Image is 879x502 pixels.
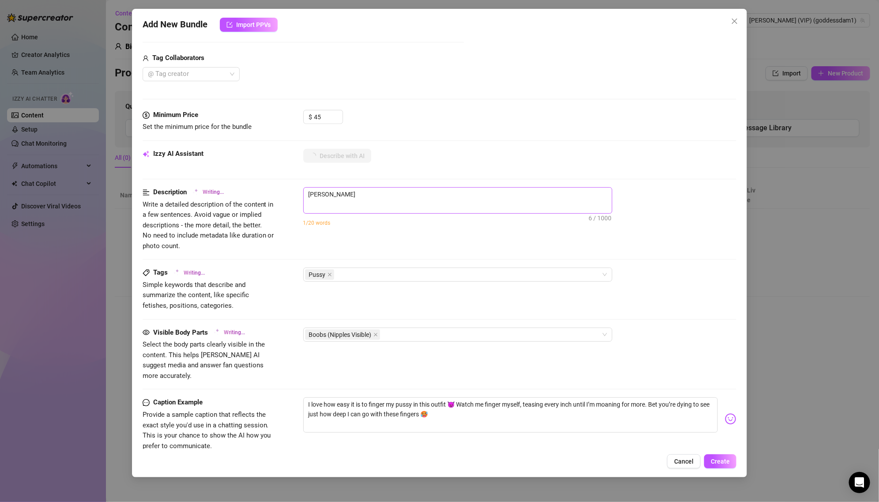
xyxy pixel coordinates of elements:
[143,187,150,198] span: align-left
[153,398,203,406] strong: Caption Example
[305,329,380,340] span: Boobs (Nipples Visible)
[224,328,245,337] span: Writing...
[153,328,208,336] strong: Visible Body Parts
[153,268,168,276] strong: Tags
[305,269,334,280] span: Pussy
[309,270,326,279] span: Pussy
[303,220,331,226] span: 1/20 words
[203,188,224,196] span: Writing...
[226,22,233,28] span: import
[220,18,278,32] button: Import PPVs
[303,397,718,433] textarea: I love how easy it is to finger my pussy in this outfit 😈 Watch me finger myself, teasing every i...
[143,123,252,131] span: Set the minimum price for the bundle
[153,150,204,158] strong: Izzy AI Assistant
[143,200,274,250] span: Write a detailed description of the content in a few sentences. Avoid vague or implied descriptio...
[303,149,371,163] button: Describe with AI
[674,458,694,465] span: Cancel
[153,111,198,119] strong: Minimum Price
[184,269,205,277] span: Writing...
[728,18,742,25] span: Close
[373,332,378,337] span: close
[143,110,150,121] span: dollar
[143,18,207,32] span: Add New Bundle
[309,330,372,340] span: Boobs (Nipples Visible)
[143,397,150,408] span: message
[153,188,187,196] strong: Description
[143,281,249,310] span: Simple keywords that describe and summarize the content, like specific fetishes, positions, categ...
[728,14,742,28] button: Close
[143,340,265,380] span: Select the body parts clearly visible in the content. This helps [PERSON_NAME] AI suggest media a...
[152,54,204,62] strong: Tag Collaborators
[711,458,730,465] span: Create
[704,454,736,468] button: Create
[143,53,149,64] span: user
[667,454,701,468] button: Cancel
[304,188,612,201] textarea: [PERSON_NAME]
[236,21,271,28] span: Import PPVs
[328,272,332,277] span: close
[849,472,870,493] div: Open Intercom Messenger
[725,413,736,425] img: svg%3e
[143,411,271,450] span: Provide a sample caption that reflects the exact style you'd use in a chatting session. This is y...
[143,269,150,276] span: tag
[143,329,150,336] span: eye
[731,18,738,25] span: close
